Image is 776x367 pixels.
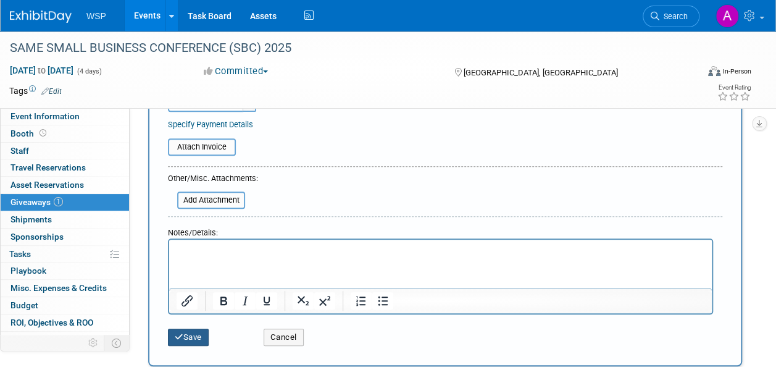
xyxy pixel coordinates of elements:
img: Angela Jenness [716,4,739,28]
td: Toggle Event Tabs [104,335,130,351]
span: Booth not reserved yet [37,129,49,138]
span: ROI, Objectives & ROO [10,318,93,327]
div: Other/Misc. Attachments: [168,173,258,187]
span: Giveaways [10,197,63,207]
img: Format-Inperson.png [708,66,720,76]
span: Playbook [10,266,46,276]
span: [GEOGRAPHIC_DATA], [GEOGRAPHIC_DATA] [464,68,618,77]
span: 1 [54,197,63,206]
span: Shipments [10,214,52,224]
a: Event Information [1,108,129,125]
a: Asset Reservations [1,177,129,193]
span: Sponsorships [10,232,64,242]
span: Tasks [9,249,31,259]
span: Misc. Expenses & Credits [10,283,107,293]
a: Giveaways1 [1,194,129,211]
a: Staff [1,143,129,159]
span: Staff [10,146,29,156]
button: Committed [199,65,273,78]
span: WSP [86,11,106,21]
div: Event Rating [717,85,751,91]
a: Shipments [1,211,129,228]
span: Budget [10,300,38,310]
a: Misc. Expenses & Credits [1,280,129,297]
span: [DATE] [DATE] [9,65,74,76]
div: In-Person [722,67,751,76]
button: Bullet list [372,292,393,310]
span: Booth [10,129,49,138]
a: Edit [41,87,62,96]
button: Underline [256,292,277,310]
a: Attachments [1,332,129,348]
button: Superscript [314,292,335,310]
span: Travel Reservations [10,162,86,172]
a: Tasks [1,246,129,263]
div: Event Format [643,64,751,83]
button: Cancel [264,329,304,346]
a: ROI, Objectives & ROO [1,314,129,331]
button: Italic [235,292,256,310]
span: Asset Reservations [10,180,84,190]
div: Notes/Details: [168,222,713,238]
button: Insert/edit link [177,292,198,310]
span: Search [659,12,688,21]
a: Playbook [1,263,129,279]
button: Save [168,329,209,346]
iframe: Rich Text Area [169,240,712,288]
a: Sponsorships [1,229,129,245]
span: (4 days) [76,67,102,75]
a: Booth [1,125,129,142]
a: Budget [1,297,129,314]
a: Travel Reservations [1,159,129,176]
td: Tags [9,85,62,97]
button: Bold [213,292,234,310]
span: to [36,65,48,75]
span: Attachments [10,335,60,345]
img: ExhibitDay [10,11,72,23]
td: Personalize Event Tab Strip [83,335,104,351]
a: Search [643,6,699,27]
button: Subscript [293,292,314,310]
div: SAME SMALL BUSINESS CONFERENCE (SBC) 2025 [6,37,688,59]
button: Numbered list [351,292,372,310]
a: Specify Payment Details [168,120,253,129]
span: Event Information [10,111,80,121]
